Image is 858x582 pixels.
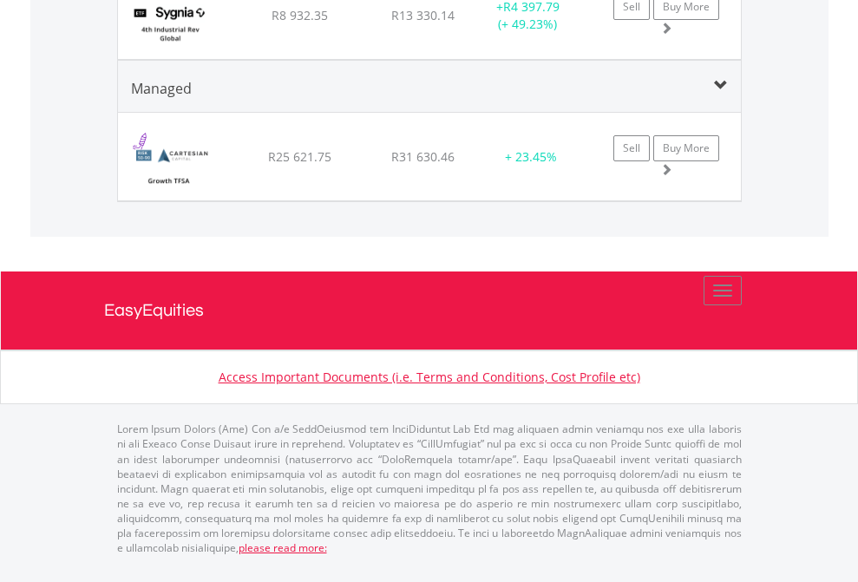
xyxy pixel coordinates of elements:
[131,79,192,98] span: Managed
[487,148,575,166] div: + 23.45%
[104,271,755,350] a: EasyEquities
[653,135,719,161] a: Buy More
[613,135,650,161] a: Sell
[391,7,455,23] span: R13 330.14
[268,148,331,165] span: R25 621.75
[127,134,214,196] img: Cartesian_Bundle_Growth-TFSA.png
[219,369,640,385] a: Access Important Documents (i.e. Terms and Conditions, Cost Profile etc)
[272,7,328,23] span: R8 932.35
[117,422,742,555] p: Lorem Ipsum Dolors (Ame) Con a/e SeddOeiusmod tem InciDiduntut Lab Etd mag aliquaen admin veniamq...
[391,148,455,165] span: R31 630.46
[239,540,327,555] a: please read more:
